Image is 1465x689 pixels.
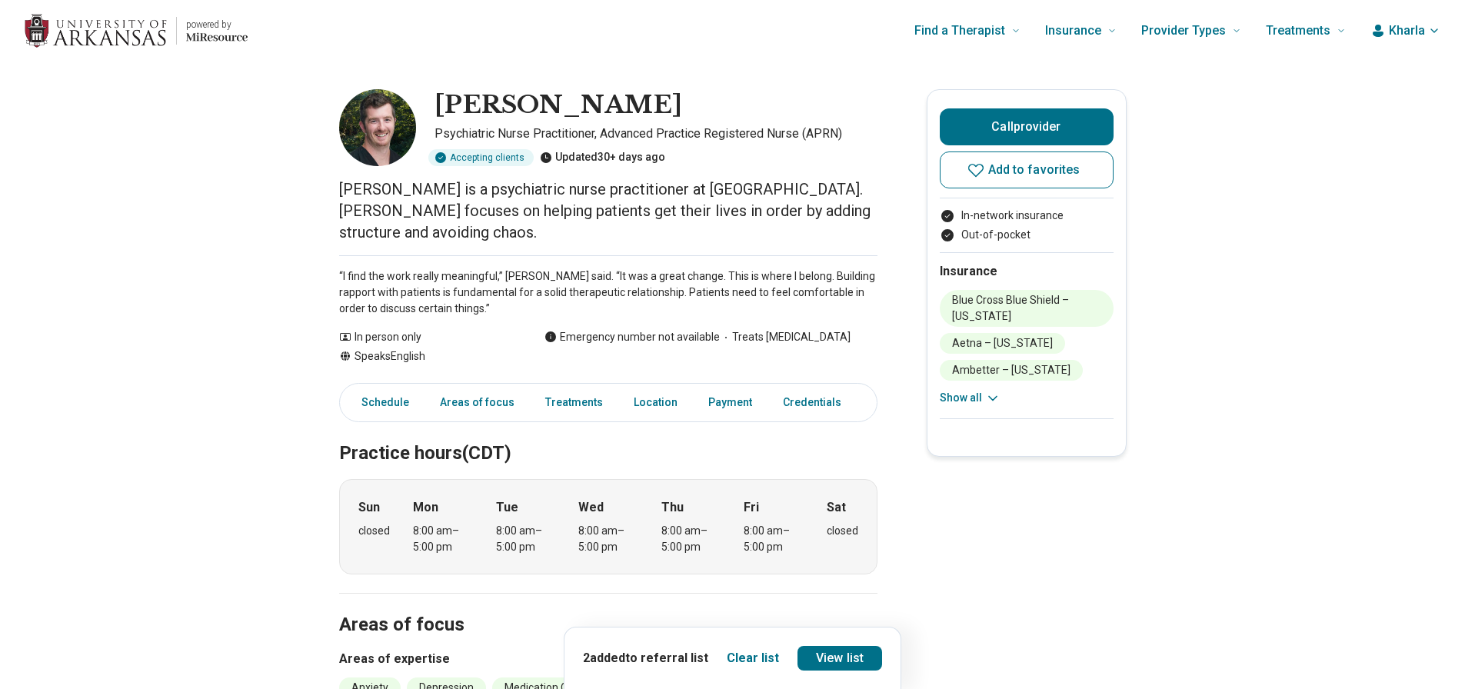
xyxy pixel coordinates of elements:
[339,404,877,467] h2: Practice hours (CDT)
[540,149,665,166] div: Updated 30+ days ago
[940,208,1114,224] li: In-network insurance
[940,390,1001,406] button: Show all
[940,151,1114,188] button: Add to favorites
[339,650,877,668] h3: Areas of expertise
[339,479,877,574] div: When does the program meet?
[339,268,877,317] p: “I find the work really meaningful,” [PERSON_NAME] said. “It was a great change. This is where I ...
[343,387,418,418] a: Schedule
[435,89,682,121] h1: [PERSON_NAME]
[583,649,708,667] p: 2 added
[413,523,472,555] div: 8:00 am – 5:00 pm
[1370,22,1440,40] button: Kharla
[1389,22,1425,40] span: Kharla
[727,649,779,667] button: Clear list
[744,498,759,517] strong: Fri
[661,523,721,555] div: 8:00 am – 5:00 pm
[1045,20,1101,42] span: Insurance
[1266,20,1330,42] span: Treatments
[358,523,390,539] div: closed
[914,20,1005,42] span: Find a Therapist
[988,164,1080,176] span: Add to favorites
[339,575,877,638] h2: Areas of focus
[744,523,803,555] div: 8:00 am – 5:00 pm
[940,262,1114,281] h2: Insurance
[339,329,514,345] div: In person only
[431,387,524,418] a: Areas of focus
[661,498,684,517] strong: Thu
[496,498,518,517] strong: Tue
[25,6,248,55] a: Home page
[544,329,720,345] div: Emergency number not available
[339,348,514,364] div: Speaks English
[358,498,380,517] strong: Sun
[940,208,1114,243] ul: Payment options
[428,149,534,166] div: Accepting clients
[940,333,1065,354] li: Aetna – [US_STATE]
[536,387,612,418] a: Treatments
[940,108,1114,145] button: Callprovider
[625,651,708,665] span: to referral list
[940,360,1083,381] li: Ambetter – [US_STATE]
[413,498,438,517] strong: Mon
[827,498,846,517] strong: Sat
[496,523,555,555] div: 8:00 am – 5:00 pm
[797,646,882,671] a: View list
[578,523,638,555] div: 8:00 am – 5:00 pm
[699,387,761,418] a: Payment
[940,290,1114,327] li: Blue Cross Blue Shield – [US_STATE]
[774,387,860,418] a: Credentials
[720,329,851,345] span: Treats [MEDICAL_DATA]
[1141,20,1226,42] span: Provider Types
[940,227,1114,243] li: Out-of-pocket
[827,523,858,539] div: closed
[624,387,687,418] a: Location
[186,18,248,31] p: powered by
[435,125,877,143] p: Psychiatric Nurse Practitioner, Advanced Practice Registered Nurse (APRN)
[339,178,877,243] p: [PERSON_NAME] is a psychiatric nurse practitioner at [GEOGRAPHIC_DATA]. [PERSON_NAME] focuses on ...
[339,89,416,166] img: Caden Middleton, Psychiatric Nurse Practitioner
[578,498,604,517] strong: Wed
